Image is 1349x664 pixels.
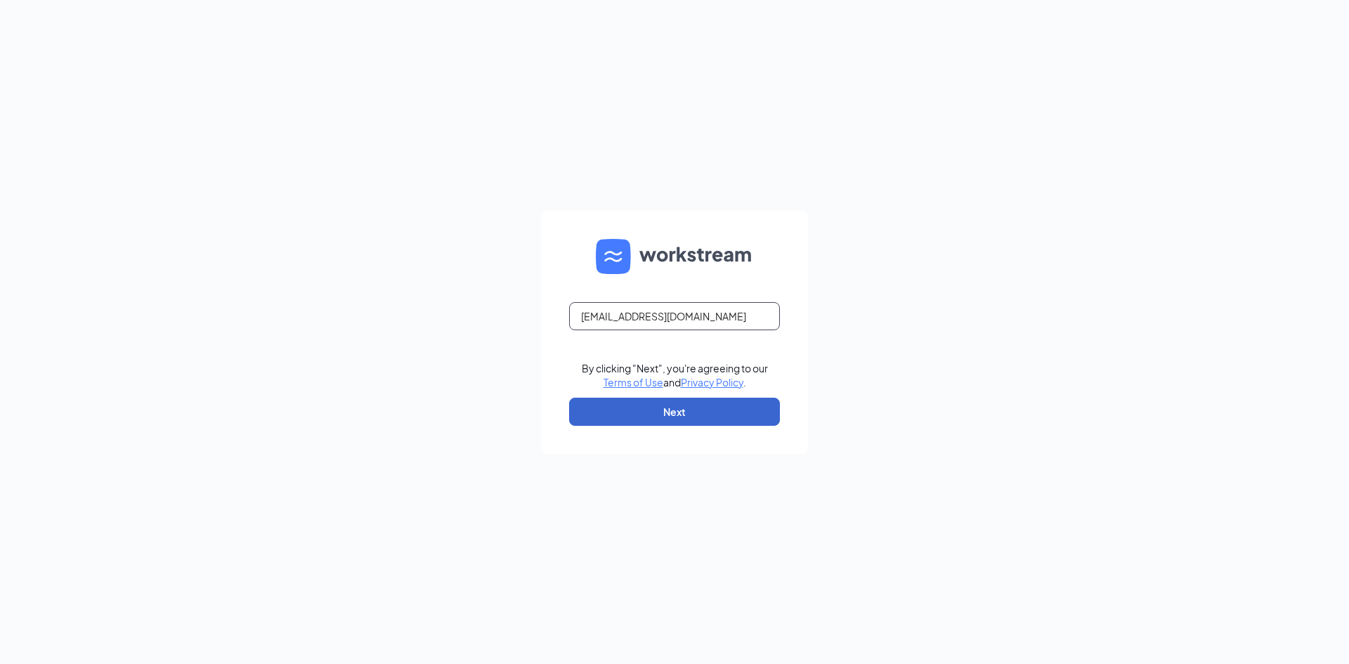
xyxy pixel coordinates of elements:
img: WS logo and Workstream text [596,239,753,274]
div: By clicking "Next", you're agreeing to our and . [582,361,768,389]
input: Email [569,302,780,330]
button: Next [569,398,780,426]
a: Terms of Use [604,376,663,389]
a: Privacy Policy [681,376,743,389]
